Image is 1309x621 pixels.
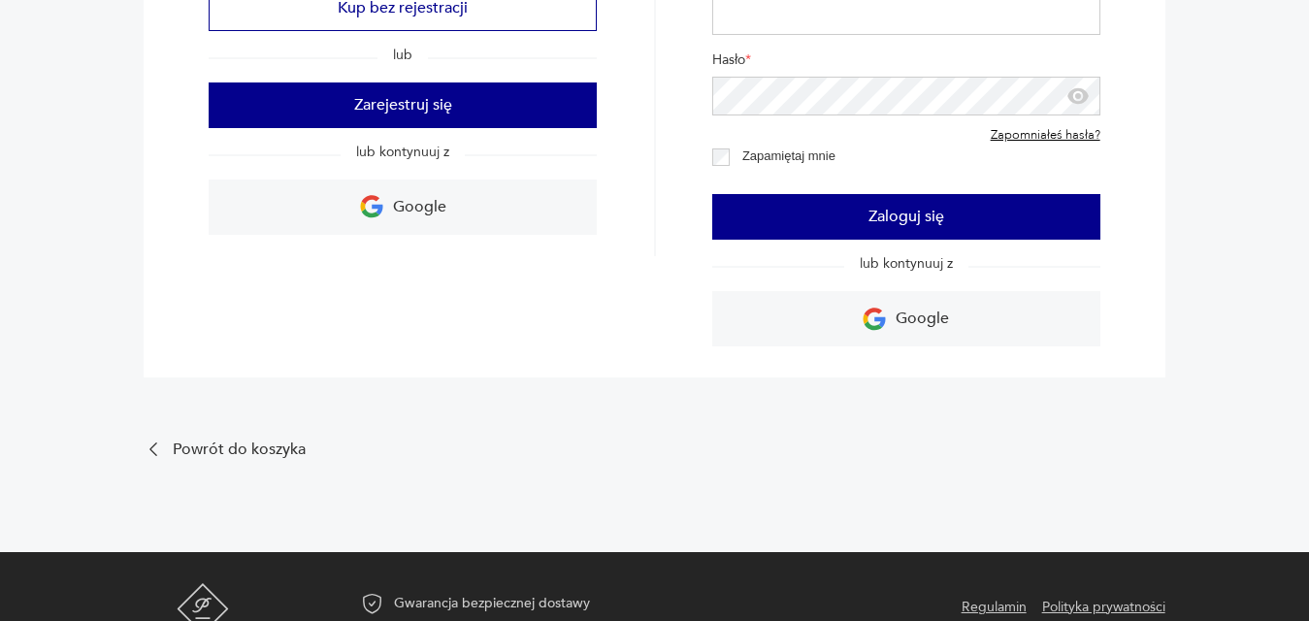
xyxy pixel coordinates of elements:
p: Gwarancja bezpiecznej dostawy [394,593,590,614]
a: Polityka prywatności [1042,596,1165,619]
span: lub kontynuuj z [341,143,465,161]
img: Ikona Google [863,308,886,331]
a: Regulamin [962,596,1027,619]
a: Google [712,291,1100,346]
p: Powrót do koszyka [173,443,306,456]
button: Zaloguj się [712,194,1100,240]
a: Powrót do koszyka [144,440,1164,459]
button: Zarejestruj się [209,82,597,128]
p: Google [896,304,949,334]
p: Google [393,192,446,222]
label: Zapamiętaj mnie [742,148,835,163]
label: Hasło [712,50,1100,77]
span: lub kontynuuj z [844,254,968,273]
span: lub [377,46,428,64]
img: Ikona gwarancji [361,592,384,615]
img: Ikona Google [360,195,383,218]
a: Google [209,180,597,235]
a: Zapomniałeś hasła? [991,128,1100,144]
